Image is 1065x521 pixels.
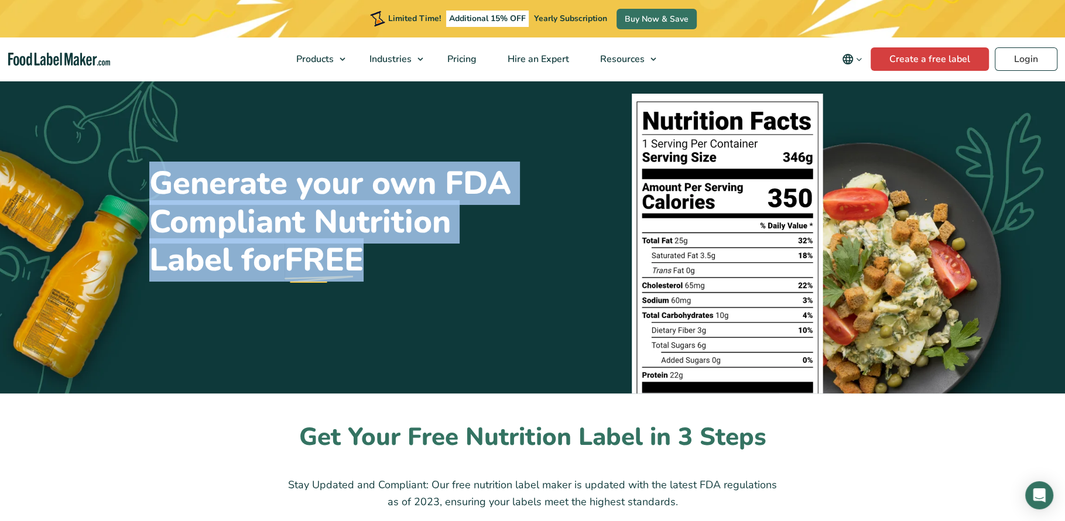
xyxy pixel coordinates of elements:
a: Create a free label [871,47,989,71]
a: Products [281,37,351,81]
u: FREE [285,241,364,279]
h1: Generate your own FDA Compliant Nutrition Label for [149,164,524,279]
div: Open Intercom Messenger [1025,481,1053,509]
a: Hire an Expert [492,37,582,81]
button: Change language [834,47,871,71]
span: Hire an Expert [504,53,570,66]
a: Pricing [432,37,489,81]
p: Stay Updated and Compliant: Our free nutrition label maker is updated with the latest FDA regulat... [286,477,779,510]
a: Resources [585,37,662,81]
span: Yearly Subscription [534,13,607,24]
span: Industries [366,53,413,66]
a: Food Label Maker homepage [8,53,110,66]
a: Industries [354,37,429,81]
span: Resources [597,53,646,66]
h2: Get Your Free Nutrition Label in 3 Steps [149,421,916,454]
span: Pricing [444,53,478,66]
a: Buy Now & Save [617,9,697,29]
span: Additional 15% OFF [446,11,529,27]
span: Limited Time! [388,13,441,24]
img: A black and white graphic of a nutrition facts label. [624,86,834,393]
span: Products [293,53,335,66]
a: Login [995,47,1057,71]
